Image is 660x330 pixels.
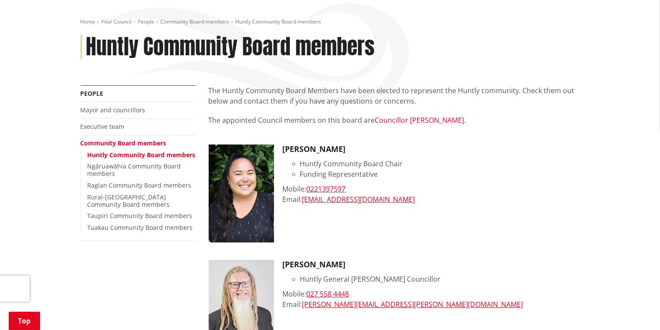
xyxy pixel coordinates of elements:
a: Tuakau Community Board members [88,223,193,232]
img: Eden Wawatai HCB [209,145,274,242]
div: Mobile: [283,184,580,194]
a: People [138,18,155,25]
li: Funding Representative [300,169,580,179]
nav: breadcrumb [81,18,580,26]
a: Top [9,312,40,330]
a: [EMAIL_ADDRESS][DOMAIN_NAME] [302,195,415,204]
div: Email: [283,194,580,205]
p: The Huntly Community Board Members have been elected to represent the Huntly community. Check the... [209,85,580,106]
a: Home [81,18,95,25]
span: Huntly Community Board members [236,18,322,25]
li: Huntly Community Board Chair [300,158,580,169]
h3: [PERSON_NAME] [283,260,580,269]
a: People [81,89,104,98]
a: Rural-[GEOGRAPHIC_DATA] Community Board members [88,193,170,209]
iframe: Messenger Launcher [620,293,651,325]
div: Email: [283,299,580,310]
a: 0221397597 [307,184,346,194]
li: Huntly General [PERSON_NAME] Councillor [300,274,580,284]
p: The appointed Council members on this board are . [209,115,580,136]
a: Raglan Community Board members [88,181,192,189]
a: Mayor and councillors [81,106,146,114]
a: [PERSON_NAME][EMAIL_ADDRESS][PERSON_NAME][DOMAIN_NAME] [302,300,523,309]
a: 027 558 4448 [307,289,349,299]
div: Mobile: [283,289,580,299]
a: Executive team [81,122,125,131]
a: Councillor [PERSON_NAME] [375,115,464,125]
h3: [PERSON_NAME] [283,145,580,154]
a: Community Board members [161,18,230,25]
h1: Huntly Community Board members [86,34,375,60]
a: Community Board members [81,139,166,147]
a: Taupiri Community Board members [88,212,193,220]
a: Your Council [102,18,132,25]
a: Huntly Community Board members [88,151,196,159]
a: Ngāruawāhia Community Board members [88,162,181,178]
